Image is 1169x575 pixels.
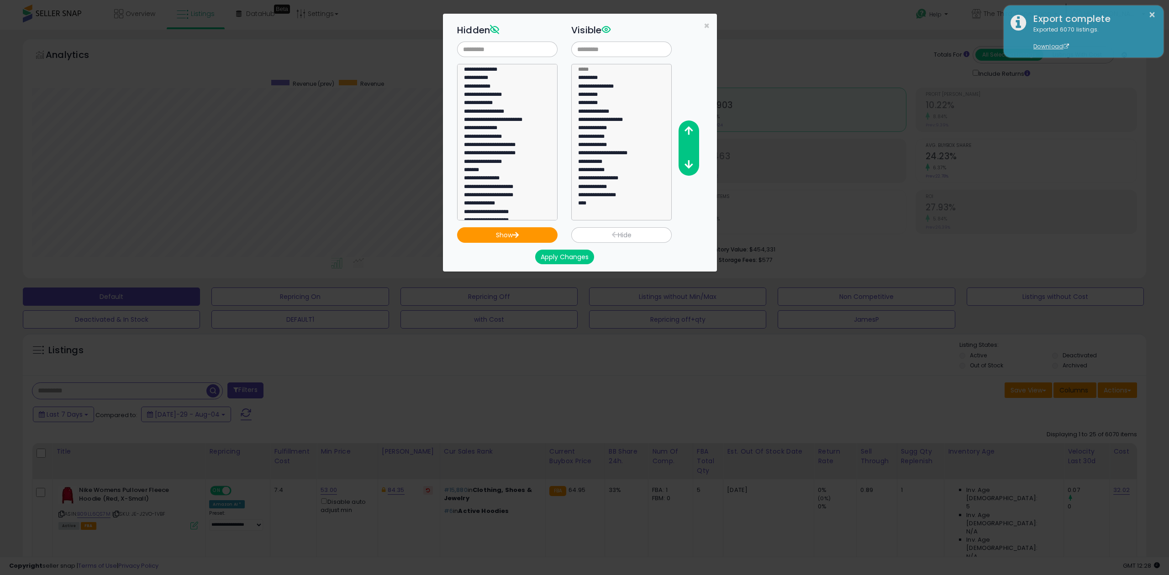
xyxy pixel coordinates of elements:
[1027,26,1157,51] div: Exported 6070 listings.
[457,23,558,37] h3: Hidden
[571,227,672,243] button: Hide
[1027,12,1157,26] div: Export complete
[535,250,594,264] button: Apply Changes
[1148,9,1156,21] button: ×
[457,227,558,243] button: Show
[571,23,672,37] h3: Visible
[704,19,710,32] span: ×
[1033,42,1069,50] a: Download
